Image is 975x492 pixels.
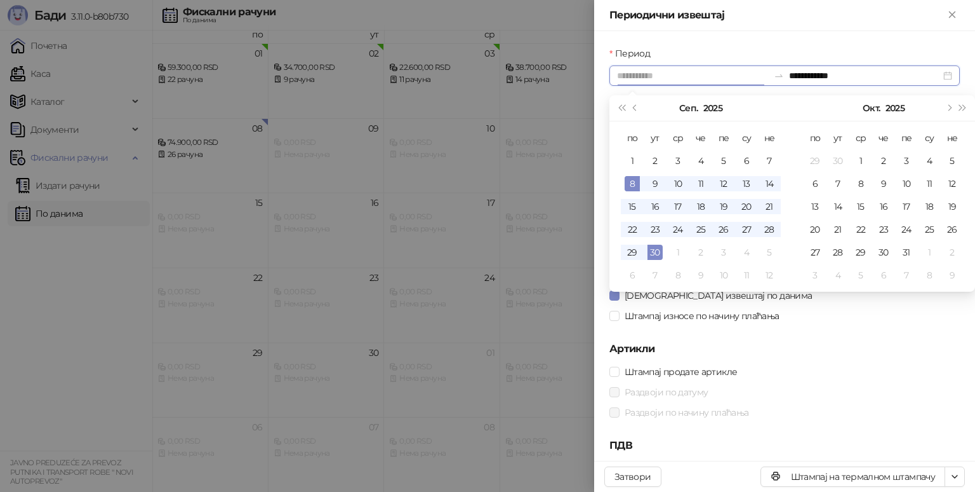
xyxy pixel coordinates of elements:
[826,264,849,287] td: 2025-11-04
[853,199,868,214] div: 15
[849,241,872,264] td: 2025-10-29
[762,176,777,191] div: 14
[774,71,784,81] span: to
[762,153,777,168] div: 7
[872,126,895,149] th: че
[620,385,713,399] span: Раздвоји по датуму
[876,176,891,191] div: 9
[739,153,754,168] div: 6
[941,149,964,172] td: 2025-10-05
[804,241,826,264] td: 2025-10-27
[899,222,914,237] div: 24
[670,222,686,237] div: 24
[758,126,781,149] th: не
[735,126,758,149] th: су
[667,126,689,149] th: ср
[621,241,644,264] td: 2025-09-29
[849,195,872,218] td: 2025-10-15
[644,149,667,172] td: 2025-09-02
[667,149,689,172] td: 2025-09-03
[872,149,895,172] td: 2025-10-02
[689,241,712,264] td: 2025-10-02
[826,218,849,241] td: 2025-10-21
[945,245,960,260] div: 2
[670,199,686,214] div: 17
[609,438,960,453] h5: ПДВ
[807,199,823,214] div: 13
[703,95,722,121] button: Изабери годину
[956,95,970,121] button: Следећа година (Control + right)
[620,289,817,303] span: [DEMOGRAPHIC_DATA] извештај по данима
[807,245,823,260] div: 27
[807,222,823,237] div: 20
[647,153,663,168] div: 2
[621,195,644,218] td: 2025-09-15
[849,172,872,195] td: 2025-10-08
[830,268,846,283] div: 4
[804,172,826,195] td: 2025-10-06
[762,268,777,283] div: 12
[712,218,735,241] td: 2025-09-26
[918,195,941,218] td: 2025-10-18
[804,264,826,287] td: 2025-11-03
[739,268,754,283] div: 11
[872,218,895,241] td: 2025-10-23
[644,126,667,149] th: ут
[849,149,872,172] td: 2025-10-01
[625,245,640,260] div: 29
[693,245,708,260] div: 2
[716,153,731,168] div: 5
[922,245,937,260] div: 1
[621,172,644,195] td: 2025-09-08
[716,222,731,237] div: 26
[853,222,868,237] div: 22
[667,172,689,195] td: 2025-09-10
[895,218,918,241] td: 2025-10-24
[922,176,937,191] div: 11
[853,268,868,283] div: 5
[922,268,937,283] div: 8
[830,176,846,191] div: 7
[712,126,735,149] th: пе
[689,264,712,287] td: 2025-10-09
[918,241,941,264] td: 2025-11-01
[739,245,754,260] div: 4
[762,199,777,214] div: 21
[739,176,754,191] div: 13
[941,218,964,241] td: 2025-10-26
[689,126,712,149] th: че
[807,176,823,191] div: 6
[853,153,868,168] div: 1
[693,268,708,283] div: 9
[876,222,891,237] div: 23
[712,264,735,287] td: 2025-10-10
[689,172,712,195] td: 2025-09-11
[895,195,918,218] td: 2025-10-17
[758,218,781,241] td: 2025-09-28
[826,149,849,172] td: 2025-09-30
[849,264,872,287] td: 2025-11-05
[621,218,644,241] td: 2025-09-22
[945,199,960,214] div: 19
[689,218,712,241] td: 2025-09-25
[647,245,663,260] div: 30
[667,218,689,241] td: 2025-09-24
[941,126,964,149] th: не
[830,245,846,260] div: 28
[922,222,937,237] div: 25
[922,199,937,214] div: 18
[758,241,781,264] td: 2025-10-05
[826,195,849,218] td: 2025-10-14
[689,149,712,172] td: 2025-09-04
[826,126,849,149] th: ут
[628,95,642,121] button: Претходни месец (PageUp)
[941,264,964,287] td: 2025-11-09
[918,149,941,172] td: 2025-10-04
[644,195,667,218] td: 2025-09-16
[758,264,781,287] td: 2025-10-12
[735,172,758,195] td: 2025-09-13
[945,153,960,168] div: 5
[621,126,644,149] th: по
[693,176,708,191] div: 11
[895,264,918,287] td: 2025-11-07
